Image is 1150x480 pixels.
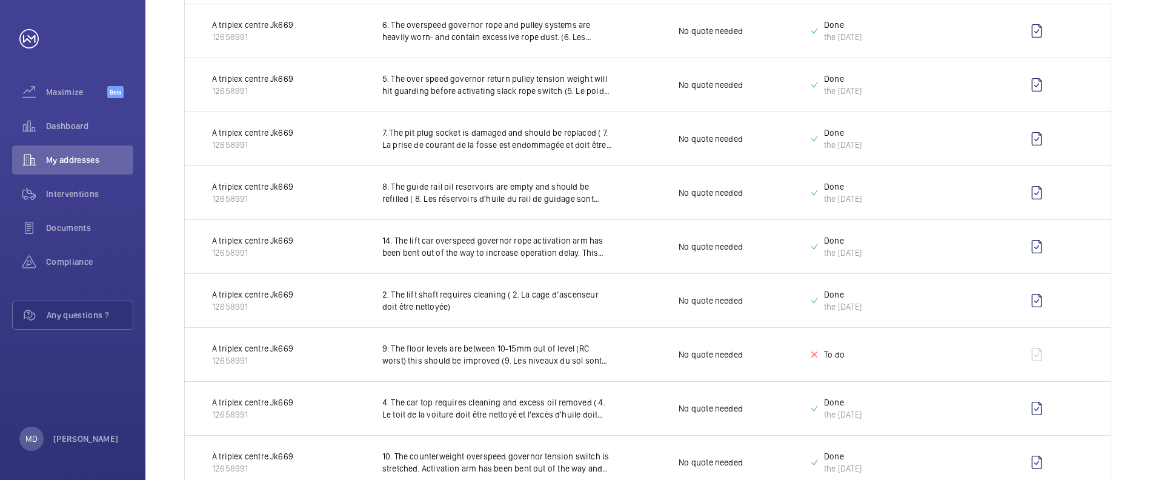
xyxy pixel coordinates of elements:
[824,19,862,31] p: Done
[824,31,862,43] div: the [DATE]
[212,462,293,475] p: 12658991
[46,256,133,268] span: Compliance
[212,247,293,259] p: 12658991
[382,73,612,97] p: 5. The over speed governor return pulley tension weight will hit guarding before activating slack...
[679,348,743,361] p: No quote needed
[824,247,862,259] div: the [DATE]
[212,288,293,301] p: A triplex centre Jk669
[679,133,743,145] p: No quote needed
[679,241,743,253] p: No quote needed
[382,288,612,313] p: 2. The lift shaft requires cleaning ( 2. La cage d’ascenseur doit être nettoyée)
[382,19,612,43] p: 6. The overspeed governor rope and pulley systems are heavily worn- and contain excessive rope du...
[824,462,862,475] div: the [DATE]
[212,396,293,408] p: A triplex centre Jk669
[212,139,293,151] p: 12658991
[212,342,293,355] p: A triplex centre Jk669
[46,86,107,98] span: Maximize
[382,450,612,475] p: 10. The counterweight overspeed governor tension switch is stretched. Activation arm has been ben...
[46,222,133,234] span: Documents
[824,193,862,205] div: the [DATE]
[46,154,133,166] span: My addresses
[824,127,862,139] p: Done
[212,127,293,139] p: A triplex centre Jk669
[25,433,38,445] p: MD
[107,86,124,98] span: Beta
[53,433,119,445] p: [PERSON_NAME]
[212,85,293,97] p: 12658991
[679,79,743,91] p: No quote needed
[212,301,293,313] p: 12658991
[382,127,612,151] p: 7. The pit plug socket is damaged and should be replaced ( 7. La prise de courant de la fosse est...
[212,408,293,421] p: 12658991
[212,181,293,193] p: A triplex centre Jk669
[824,301,862,313] div: the [DATE]
[824,408,862,421] div: the [DATE]
[382,235,612,259] p: 14. The lift car overspeed governor rope activation arm has been bent out of the way to increase ...
[382,342,612,367] p: 9. The floor levels are between 10-15mm out of level (RC worst) this should be improved (9. Les n...
[824,235,862,247] p: Done
[46,188,133,200] span: Interventions
[382,181,612,205] p: 8. The guide rail oil reservoirs are empty and should be refilled ( 8. Les réservoirs d'huile du ...
[212,355,293,367] p: 12658991
[212,19,293,31] p: A triplex centre Jk669
[212,73,293,85] p: A triplex centre Jk669
[824,288,862,301] p: Done
[824,181,862,193] p: Done
[824,450,862,462] p: Done
[47,309,133,321] span: Any questions ?
[679,295,743,307] p: No quote needed
[824,73,862,85] p: Done
[824,396,862,408] p: Done
[382,396,612,421] p: 4. The car top requires cleaning and excess oil removed ( 4. Le toit de la voiture doit être nett...
[212,450,293,462] p: A triplex centre Jk669
[679,402,743,415] p: No quote needed
[212,235,293,247] p: A triplex centre Jk669
[679,456,743,468] p: No quote needed
[824,85,862,97] div: the [DATE]
[46,120,133,132] span: Dashboard
[824,348,845,361] p: To do
[212,193,293,205] p: 12658991
[824,139,862,151] div: the [DATE]
[212,31,293,43] p: 12658991
[679,187,743,199] p: No quote needed
[679,25,743,37] p: No quote needed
